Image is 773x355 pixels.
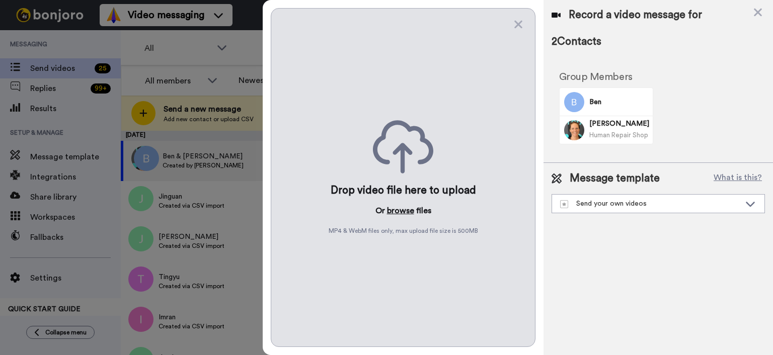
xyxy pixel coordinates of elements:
span: Message template [570,171,660,186]
div: Drop video file here to upload [331,184,476,198]
span: Human Repair Shop [589,132,648,138]
p: Or files [375,205,431,217]
span: MP4 & WebM files only, max upload file size is 500 MB [329,227,478,235]
img: Image of Ben [564,92,584,112]
span: Ben [589,97,649,107]
button: What is this? [711,171,765,186]
img: Image of Alice [564,120,584,140]
button: browse [387,205,414,217]
div: Send your own videos [560,199,740,209]
h2: Group Members [559,71,653,82]
span: [PERSON_NAME] [589,119,649,129]
img: demo-template.svg [560,200,568,208]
